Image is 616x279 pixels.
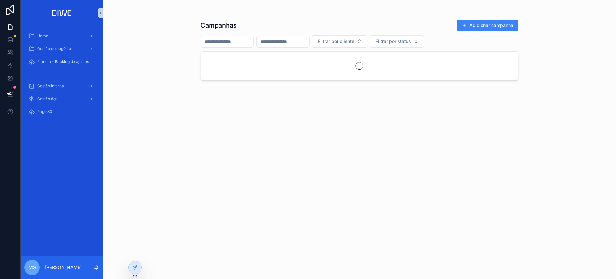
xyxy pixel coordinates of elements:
a: Home [24,30,99,42]
a: Planeta - Backlog de ajustes [24,56,99,67]
a: Gestão interna [24,80,99,92]
span: Home [37,33,48,39]
span: Planeta - Backlog de ajustes [37,59,89,64]
span: Gestão ágil [37,96,57,101]
span: Filtrar por status [375,38,411,45]
button: Select Button [312,35,367,48]
span: Gestão do negócio [37,46,71,51]
img: App logo [50,8,73,18]
button: Adicionar campanha [457,20,518,31]
span: Filtrar por cliente [318,38,354,45]
span: Gestão interna [37,83,64,89]
a: Page 80 [24,106,99,118]
span: MS [28,264,36,271]
span: Page 80 [37,109,52,114]
button: Select Button [370,35,424,48]
a: Gestão ágil [24,93,99,105]
h1: Campanhas [201,21,237,30]
a: Gestão do negócio [24,43,99,55]
div: scrollable content [21,26,103,126]
p: [PERSON_NAME] [45,264,82,271]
